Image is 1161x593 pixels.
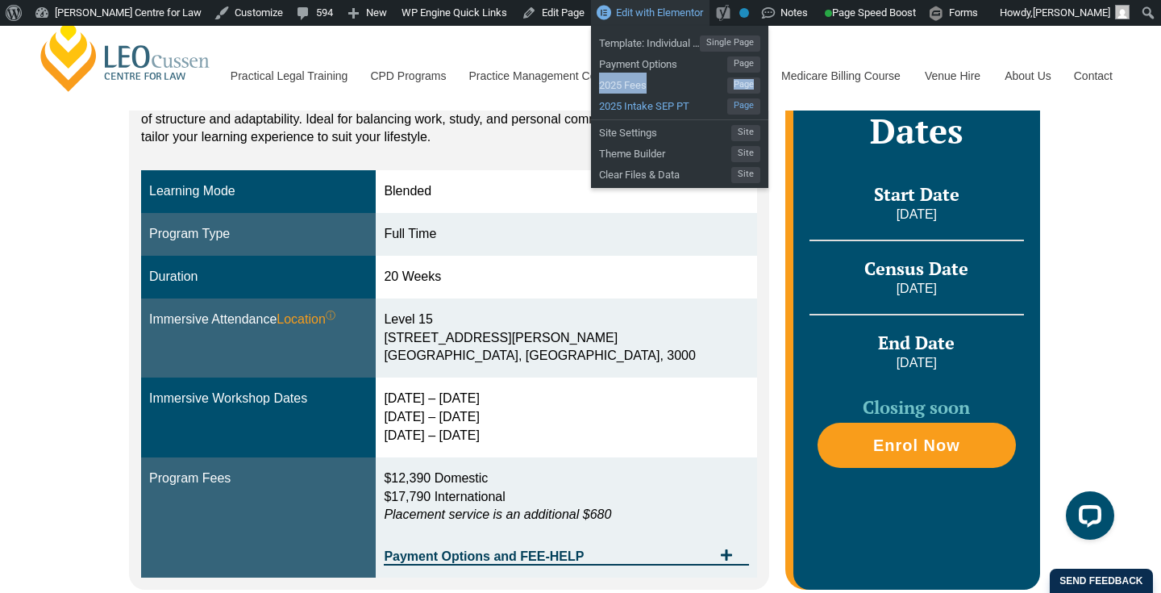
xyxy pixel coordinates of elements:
[739,8,749,18] div: No index
[731,167,760,183] span: Site
[149,225,368,244] div: Program Type
[384,225,748,244] div: Full Time
[731,146,760,162] span: Site
[129,12,769,590] div: Tabs. Open items with Enter or Space, close with Escape and navigate using the Arrow keys.
[36,18,214,94] a: [PERSON_NAME] Centre for Law
[727,98,760,115] span: Page
[384,490,505,503] span: $17,790 International
[457,41,629,111] a: Practice Management Course
[1062,41,1125,111] a: Contact
[863,395,970,419] span: Closing soon
[591,73,768,94] a: 2025 FeesPage
[769,41,913,111] a: Medicare Billing Course
[599,141,731,162] span: Theme Builder
[384,471,488,485] span: $12,390 Domestic
[992,41,1062,111] a: About Us
[873,437,960,453] span: Enrol Now
[384,390,748,445] div: [DATE] – [DATE] [DATE] – [DATE] [DATE] – [DATE]
[384,268,748,286] div: 20 Weeks
[277,311,335,329] span: Location
[864,257,968,280] span: Census Date
[731,125,760,141] span: Site
[809,280,1024,298] p: [DATE]
[599,73,727,94] span: 2025 Fees
[591,94,768,115] a: 2025 Intake SEP PTPage
[384,311,748,366] div: Level 15 [STREET_ADDRESS][PERSON_NAME] [GEOGRAPHIC_DATA], [GEOGRAPHIC_DATA], 3000
[149,311,368,329] div: Immersive Attendance
[591,52,768,73] a: Payment OptionsPage
[326,310,335,321] sup: ⓘ
[700,35,760,52] span: Single Page
[809,354,1024,372] p: [DATE]
[616,6,703,19] span: Edit with Elementor
[218,41,359,111] a: Practical Legal Training
[591,31,768,52] a: Template: Individual Course VicSingle Page
[599,120,731,141] span: Site Settings
[599,52,727,73] span: Payment Options
[809,111,1024,151] h2: Dates
[149,470,368,488] div: Program Fees
[818,423,1016,468] a: Enrol Now
[599,162,731,183] span: Clear Files & Data
[1033,6,1110,19] span: [PERSON_NAME]
[809,206,1024,223] p: [DATE]
[384,182,748,201] div: Blended
[878,331,955,354] span: End Date
[149,182,368,201] div: Learning Mode
[358,41,456,111] a: CPD Programs
[149,390,368,408] div: Immersive Workshop Dates
[591,120,768,141] a: Site SettingsSite
[913,41,992,111] a: Venue Hire
[141,75,757,146] p: Blended learning combines the flexibility of online study with the benefits of in-person workshop...
[384,550,711,563] span: Payment Options and FEE-HELP
[599,94,727,115] span: 2025 Intake SEP PT
[591,141,768,162] a: Theme BuilderSite
[149,268,368,286] div: Duration
[727,56,760,73] span: Page
[384,507,611,521] em: Placement service is an additional $680
[591,162,768,183] a: Clear Files & DataSite
[874,182,959,206] span: Start Date
[727,77,760,94] span: Page
[1053,485,1121,553] iframe: LiveChat chat widget
[599,31,700,52] span: Template: Individual Course Vic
